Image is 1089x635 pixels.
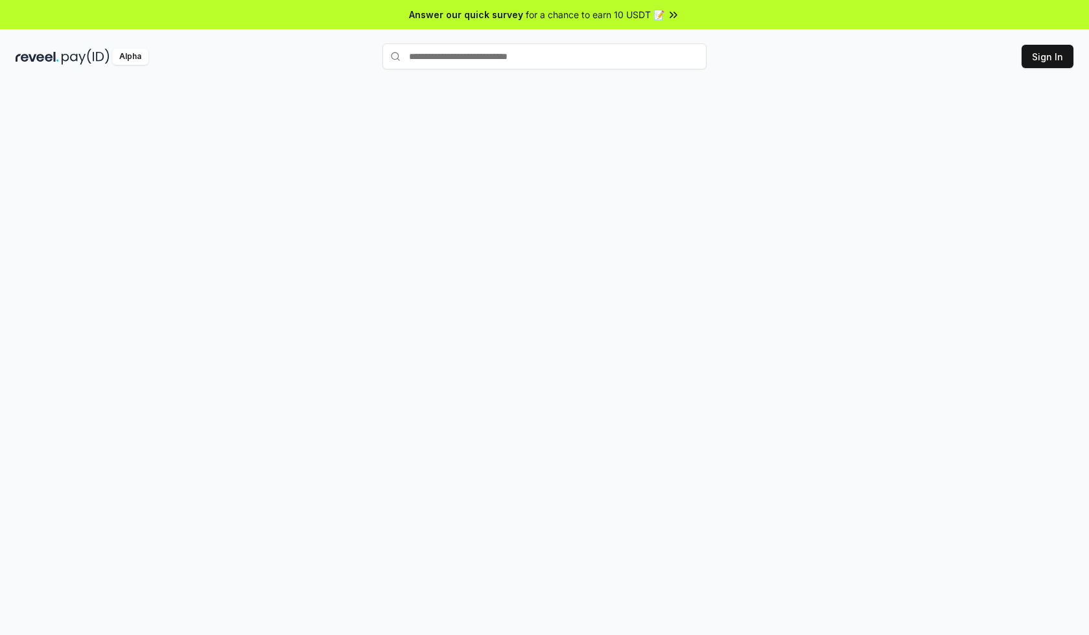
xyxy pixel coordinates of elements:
[62,49,110,65] img: pay_id
[409,8,523,21] span: Answer our quick survey
[1022,45,1073,68] button: Sign In
[526,8,664,21] span: for a chance to earn 10 USDT 📝
[112,49,148,65] div: Alpha
[16,49,59,65] img: reveel_dark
